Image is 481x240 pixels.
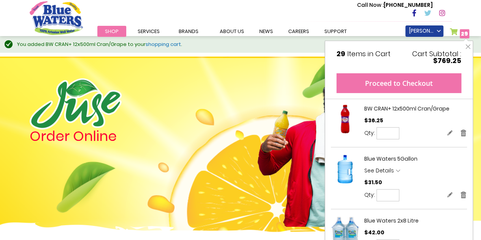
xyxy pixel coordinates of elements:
span: $42.00 [364,229,384,236]
a: Blue Waters 5Gallon [331,155,359,186]
a: store logo [30,1,83,35]
span: Call Now : [357,1,384,9]
img: BW CRAN+ 12x500ml Cran/Grape [331,105,359,133]
span: $31.50 [364,178,382,186]
span: Cart Subtotal [412,49,458,58]
a: Blue Waters 5Gallon [364,155,418,163]
a: [PERSON_NAME] [405,25,443,37]
span: Services [138,28,160,35]
span: Items in Cart [347,49,391,58]
span: 29 [461,30,468,38]
p: [PHONE_NUMBER] [357,1,433,9]
a: Blue Waters 2x8 Litre [364,217,419,224]
span: 29 [337,49,345,58]
button: Proceed to Checkout [337,73,461,93]
a: shopping cart [146,41,181,48]
span: See Details [364,167,394,174]
a: support [317,26,354,37]
span: Brands [179,28,198,35]
label: Qty [364,191,375,199]
a: about us [212,26,252,37]
img: logo [30,78,122,129]
a: BW CRAN+ 12x500ml Cran/Grape [331,105,359,136]
img: Blue Waters 5Gallon [331,155,359,183]
a: BW CRAN+ 12x500ml Cran/Grape [364,105,449,112]
h4: Order Online [30,129,199,143]
span: $36.25 [364,117,383,124]
a: careers [281,26,317,37]
label: Qty [364,129,375,137]
span: Shop [105,28,119,35]
a: News [252,26,281,37]
span: $769.25 [433,56,461,65]
a: 29 [450,28,470,39]
div: You added BW CRAN+ 12x500ml Cran/Grape to your . [17,41,473,48]
img: man.png [257,64,405,227]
